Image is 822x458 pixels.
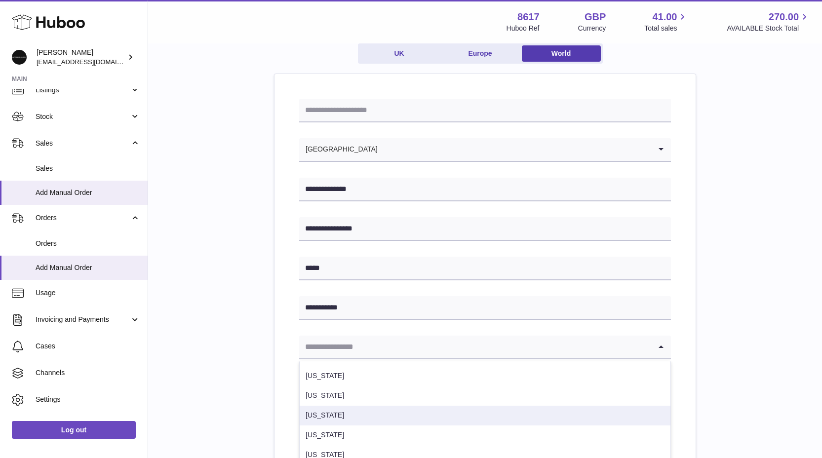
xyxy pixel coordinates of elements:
[360,45,439,62] a: UK
[727,10,810,33] a: 270.00 AVAILABLE Stock Total
[300,386,670,406] li: [US_STATE]
[12,421,136,439] a: Log out
[36,288,140,298] span: Usage
[644,24,688,33] span: Total sales
[299,336,651,358] input: Search for option
[300,406,670,425] li: [US_STATE]
[36,315,130,324] span: Invoicing and Payments
[36,139,130,148] span: Sales
[36,164,140,173] span: Sales
[37,48,125,67] div: [PERSON_NAME]
[441,45,520,62] a: Europe
[299,138,671,162] div: Search for option
[36,239,140,248] span: Orders
[378,138,651,161] input: Search for option
[507,24,540,33] div: Huboo Ref
[300,425,670,445] li: [US_STATE]
[517,10,540,24] strong: 8617
[36,395,140,404] span: Settings
[522,45,601,62] a: World
[299,336,671,359] div: Search for option
[644,10,688,33] a: 41.00 Total sales
[727,24,810,33] span: AVAILABLE Stock Total
[12,50,27,65] img: hello@alfredco.com
[36,342,140,351] span: Cases
[36,85,130,95] span: Listings
[36,368,140,378] span: Channels
[36,112,130,121] span: Stock
[36,188,140,197] span: Add Manual Order
[578,24,606,33] div: Currency
[652,10,677,24] span: 41.00
[585,10,606,24] strong: GBP
[299,138,378,161] span: [GEOGRAPHIC_DATA]
[769,10,799,24] span: 270.00
[300,366,670,386] li: [US_STATE]
[37,58,145,66] span: [EMAIL_ADDRESS][DOMAIN_NAME]
[36,263,140,272] span: Add Manual Order
[36,213,130,223] span: Orders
